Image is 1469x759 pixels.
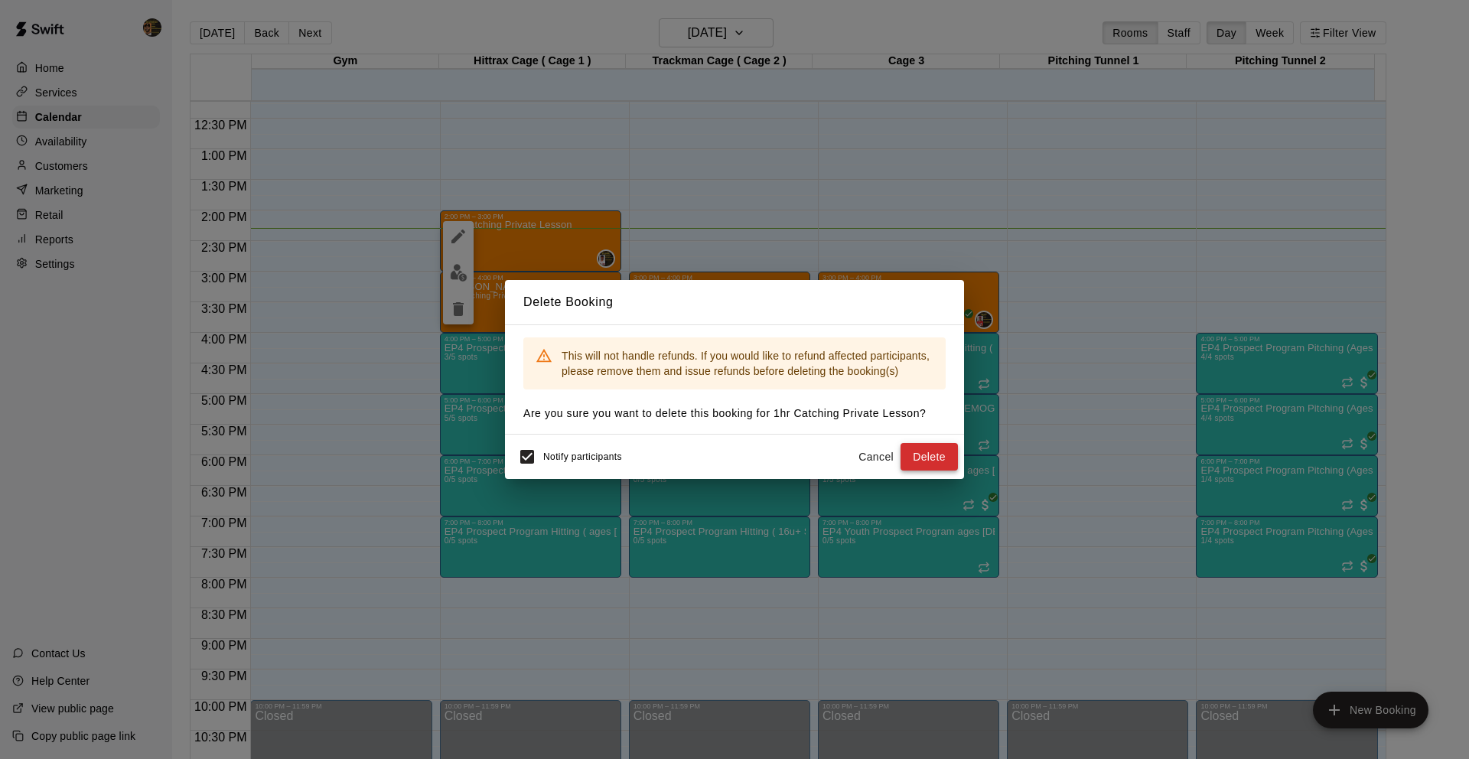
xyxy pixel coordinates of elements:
[505,280,964,324] h2: Delete Booking
[562,342,933,385] div: This will not handle refunds. If you would like to refund affected participants, please remove th...
[523,406,946,422] p: Are you sure you want to delete this booking for 1hr Catching Private Lesson ?
[852,443,901,471] button: Cancel
[543,451,622,462] span: Notify participants
[901,443,958,471] button: Delete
